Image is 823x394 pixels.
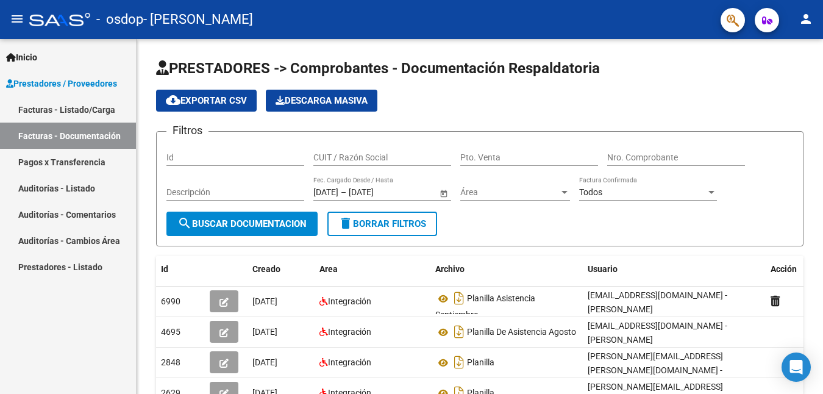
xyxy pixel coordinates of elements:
input: Fecha inicio [313,187,338,198]
button: Exportar CSV [156,90,257,112]
mat-icon: menu [10,12,24,26]
span: Integración [328,327,371,337]
i: Descargar documento [451,353,467,372]
span: [EMAIL_ADDRESS][DOMAIN_NAME] - [PERSON_NAME] [588,321,727,345]
span: [DATE] [252,327,277,337]
app-download-masive: Descarga masiva de comprobantes (adjuntos) [266,90,377,112]
i: Descargar documento [451,322,467,342]
div: Open Intercom Messenger [782,353,811,382]
span: Planilla Asistencia Septiembre [435,294,535,320]
span: - osdop [96,6,143,33]
button: Descarga Masiva [266,90,377,112]
button: Buscar Documentacion [166,212,318,236]
span: Planilla De Asistencia Agosto [467,328,576,337]
span: 2848 [161,357,180,367]
mat-icon: delete [338,216,353,231]
span: Acción [771,264,797,274]
mat-icon: search [177,216,192,231]
datatable-header-cell: Creado [248,256,315,282]
span: - [PERSON_NAME] [143,6,253,33]
span: Usuario [588,264,618,274]
span: 4695 [161,327,180,337]
span: [PERSON_NAME][EMAIL_ADDRESS][PERSON_NAME][DOMAIN_NAME] - [PERSON_NAME] [588,351,723,389]
span: [DATE] [252,357,277,367]
span: Prestadores / Proveedores [6,77,117,90]
span: Todos [579,187,602,197]
datatable-header-cell: Archivo [430,256,583,282]
span: Creado [252,264,280,274]
span: Exportar CSV [166,95,247,106]
datatable-header-cell: Usuario [583,256,766,282]
span: Integración [328,357,371,367]
span: 6990 [161,296,180,306]
span: Id [161,264,168,274]
mat-icon: person [799,12,813,26]
span: Borrar Filtros [338,218,426,229]
mat-icon: cloud_download [166,93,180,107]
datatable-header-cell: Area [315,256,430,282]
button: Borrar Filtros [327,212,437,236]
span: Descarga Masiva [276,95,368,106]
button: Open calendar [437,187,450,199]
span: – [341,187,346,198]
span: PRESTADORES -> Comprobantes - Documentación Respaldatoria [156,60,600,77]
span: Archivo [435,264,465,274]
i: Descargar documento [451,288,467,308]
datatable-header-cell: Id [156,256,205,282]
span: Area [319,264,338,274]
span: Integración [328,296,371,306]
input: Fecha fin [349,187,408,198]
span: Planilla [467,358,494,368]
span: Buscar Documentacion [177,218,307,229]
span: [EMAIL_ADDRESS][DOMAIN_NAME] - [PERSON_NAME] [588,290,727,314]
h3: Filtros [166,122,208,139]
span: [DATE] [252,296,277,306]
span: Área [460,187,559,198]
span: Inicio [6,51,37,64]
